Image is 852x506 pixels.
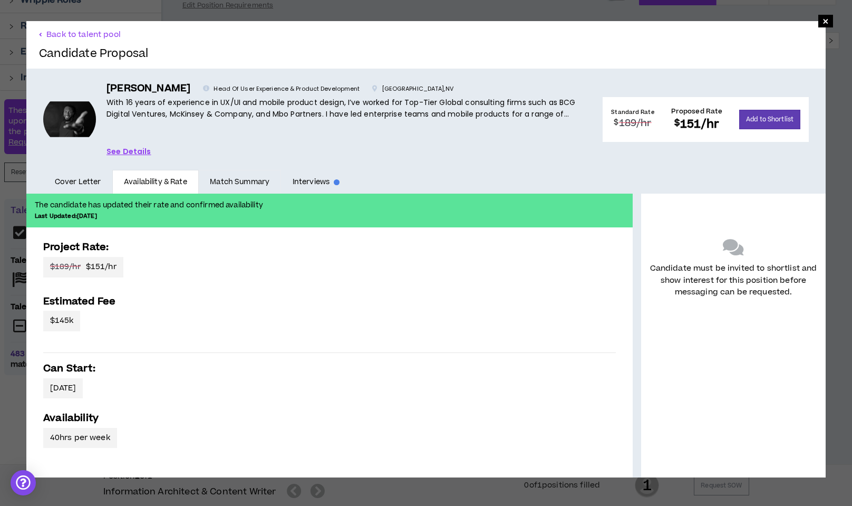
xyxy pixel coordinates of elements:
[43,411,616,425] h3: Availability
[50,315,74,327] span: $145k
[43,170,112,194] a: Cover Letter
[671,116,723,132] h2: 151 /hr
[203,84,360,94] p: Head Of User Experience & Product Development
[671,107,723,116] h4: Proposed Rate
[39,47,149,60] h2: Candidate Proposal
[614,117,618,128] sup: $
[35,212,97,220] b: Last Updated: [DATE]
[372,84,453,94] p: [GEOGRAPHIC_DATA] , NV
[674,117,680,129] sup: $
[822,15,829,27] span: ×
[50,432,110,444] span: 40 hrs per week
[650,263,817,298] p: Candidate must be invited to shortlist and show interest for this position before messaging can b...
[106,81,190,97] h5: [PERSON_NAME]
[611,108,654,116] h4: Standard Rate
[739,110,800,129] button: Add to Shortlist
[39,30,121,40] button: Back to talent pool
[11,470,36,495] div: Open Intercom Messenger
[50,261,117,273] span: $151 /hr
[106,97,586,120] p: With 16 years of experience in UX/UI and mobile product design, I’ve worked for Top-Tier Global c...
[43,294,616,309] h3: Estimated Fee
[43,361,616,376] h3: Can Start:
[106,146,151,157] a: See Details
[112,170,198,194] a: Availability & Rate
[35,200,624,211] p: The candidate has updated their rate and confirmed availability
[43,93,96,146] div: CHRIS C.
[50,261,81,273] span: $189 /hr
[50,383,76,394] span: [DATE]
[281,170,351,194] a: Interviews
[43,240,616,254] h3: Project Rate:
[619,116,652,130] span: 189 /hr
[199,170,281,194] a: Match Summary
